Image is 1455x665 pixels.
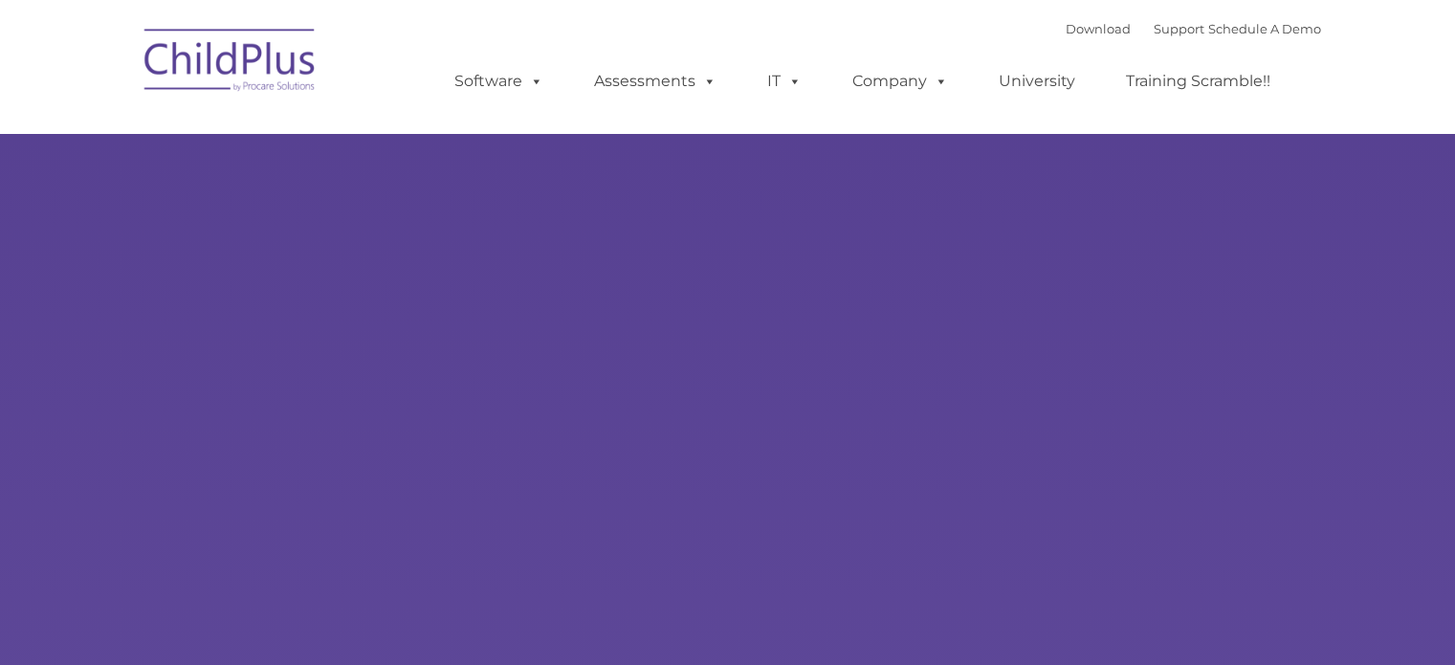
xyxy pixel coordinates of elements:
[135,15,326,111] img: ChildPlus by Procare Solutions
[1107,62,1290,100] a: Training Scramble!!
[748,62,821,100] a: IT
[833,62,967,100] a: Company
[1208,21,1321,36] a: Schedule A Demo
[1066,21,1321,36] font: |
[980,62,1094,100] a: University
[575,62,736,100] a: Assessments
[1066,21,1131,36] a: Download
[1154,21,1204,36] a: Support
[435,62,562,100] a: Software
